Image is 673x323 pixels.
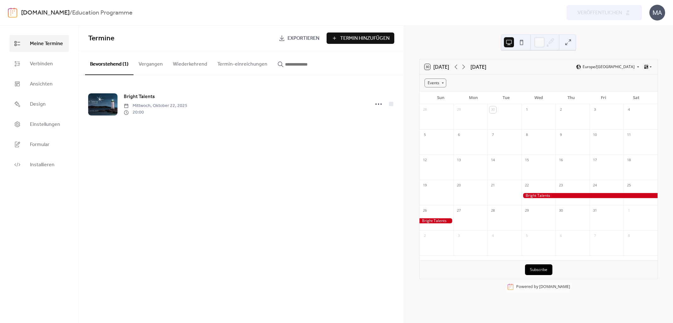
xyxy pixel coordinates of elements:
[85,51,134,75] button: Bevorstehend (1)
[489,132,496,138] div: 7
[523,132,530,138] div: 8
[523,157,530,164] div: 15
[591,106,598,113] div: 3
[455,182,462,189] div: 20
[30,141,49,149] span: Formular
[587,91,620,104] div: Fri
[625,232,632,239] div: 8
[523,106,530,113] div: 1
[457,91,490,104] div: Mon
[557,106,564,113] div: 2
[583,65,635,69] span: Europe/[GEOGRAPHIC_DATA]
[30,60,53,68] span: Verbinden
[523,232,530,239] div: 5
[288,35,319,42] span: Exportieren
[523,182,530,189] div: 22
[9,75,69,92] a: Ansichten
[516,284,570,289] div: Powered by
[625,157,632,164] div: 18
[9,35,69,52] a: Meine Termine
[523,207,530,214] div: 29
[625,182,632,189] div: 25
[591,132,598,138] div: 10
[421,232,428,239] div: 2
[327,32,394,44] button: Termin Hinzufügen
[455,157,462,164] div: 13
[421,106,428,113] div: 28
[168,51,212,74] button: Wiederkehrend
[30,101,46,108] span: Design
[522,91,555,104] div: Wed
[30,40,63,48] span: Meine Termine
[489,232,496,239] div: 4
[649,5,665,21] div: MA
[421,182,428,189] div: 19
[490,91,522,104] div: Tue
[21,7,70,19] a: [DOMAIN_NAME]
[88,32,114,45] span: Termine
[274,32,324,44] a: Exportieren
[419,218,453,224] div: Bright Talents
[425,91,457,104] div: Sun
[30,80,53,88] span: Ansichten
[591,182,598,189] div: 24
[421,157,428,164] div: 12
[455,207,462,214] div: 27
[212,51,272,74] button: Termin-einreichungen
[625,106,632,113] div: 4
[340,35,390,42] span: Termin Hinzufügen
[9,156,69,173] a: Installieren
[72,7,133,19] b: Education Programme
[625,132,632,138] div: 11
[421,207,428,214] div: 26
[489,157,496,164] div: 14
[421,132,428,138] div: 5
[9,136,69,153] a: Formular
[30,121,60,128] span: Einstellungen
[625,207,632,214] div: 1
[455,132,462,138] div: 6
[9,55,69,72] a: Verbinden
[557,207,564,214] div: 30
[134,51,168,74] button: Vergangen
[70,7,72,19] b: /
[9,96,69,113] a: Design
[489,207,496,214] div: 28
[557,132,564,138] div: 9
[30,161,54,169] span: Installieren
[455,232,462,239] div: 3
[591,207,598,214] div: 31
[557,157,564,164] div: 16
[489,182,496,189] div: 21
[522,193,658,198] div: Bright Talents
[8,8,17,18] img: logo
[557,182,564,189] div: 23
[471,63,486,71] div: [DATE]
[525,264,552,275] button: Subscribe
[124,109,187,116] span: 20:00
[591,232,598,239] div: 7
[489,106,496,113] div: 30
[591,157,598,164] div: 17
[620,91,653,104] div: Sat
[539,284,570,289] a: [DOMAIN_NAME]
[557,232,564,239] div: 6
[124,93,155,101] a: Bright Talents
[455,106,462,113] div: 29
[9,116,69,133] a: Einstellungen
[124,103,187,109] span: Mittwoch, Oktober 22, 2025
[555,91,587,104] div: Thu
[422,62,451,71] button: 30[DATE]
